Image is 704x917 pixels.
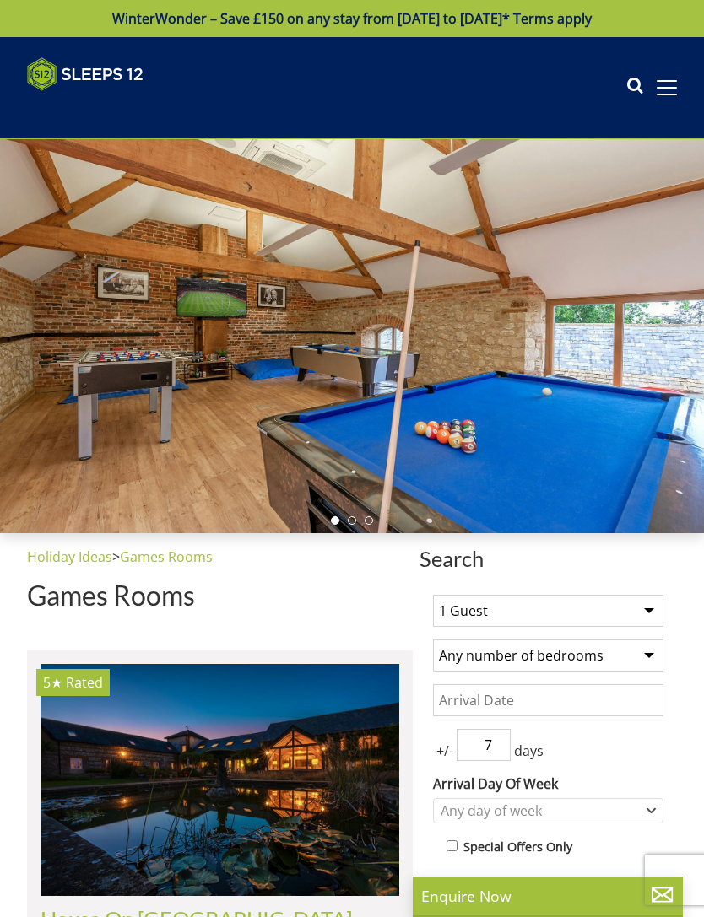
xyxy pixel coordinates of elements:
[436,801,642,820] div: Any day of week
[433,741,457,761] span: +/-
[112,548,120,566] span: >
[511,741,547,761] span: days
[66,673,103,692] span: Rated
[41,664,399,896] img: house-on-the-hill-large-holiday-home-accommodation-wiltshire-sleeps-16.original.jpg
[120,548,213,566] a: Games Rooms
[433,684,663,716] input: Arrival Date
[27,57,144,91] img: Sleeps 12
[433,774,663,794] label: Arrival Day Of Week
[27,580,413,610] h1: Games Rooms
[420,547,677,570] span: Search
[421,885,674,907] p: Enquire Now
[19,101,196,116] iframe: Customer reviews powered by Trustpilot
[27,548,112,566] a: Holiday Ideas
[41,664,399,896] a: 5★ Rated
[433,798,663,823] div: Combobox
[43,673,62,692] span: House On The Hill has a 5 star rating under the Quality in Tourism Scheme
[463,838,572,856] label: Special Offers Only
